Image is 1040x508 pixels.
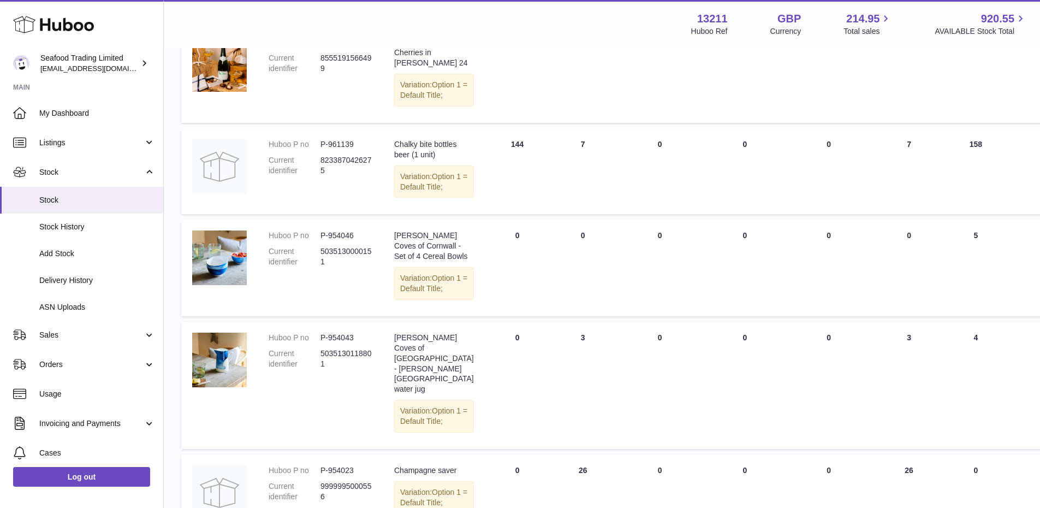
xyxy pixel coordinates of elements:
[691,26,728,37] div: Huboo Ref
[39,330,144,340] span: Sales
[843,26,892,37] span: Total sales
[39,389,155,399] span: Usage
[394,465,474,476] div: Champagne saver
[320,231,372,241] dd: P-954046
[320,465,372,476] dd: P-954023
[39,195,155,205] span: Stock
[320,348,372,369] dd: 5035130118801
[616,128,704,215] td: 0
[485,26,550,122] td: 0
[827,140,831,149] span: 0
[394,333,474,394] div: [PERSON_NAME] Coves of [GEOGRAPHIC_DATA] - [PERSON_NAME][GEOGRAPHIC_DATA] water jug
[400,80,467,99] span: Option 1 = Default Title;
[935,11,1027,37] a: 920.55 AVAILABLE Stock Total
[872,128,946,215] td: 7
[400,488,467,507] span: Option 1 = Default Title;
[946,220,1006,316] td: 5
[827,231,831,240] span: 0
[946,26,1006,122] td: 65
[704,128,786,215] td: 0
[704,220,786,316] td: 0
[485,128,550,215] td: 144
[320,333,372,343] dd: P-954043
[394,267,474,300] div: Variation:
[320,246,372,267] dd: 5035130000151
[400,274,467,293] span: Option 1 = Default Title;
[697,11,728,26] strong: 13211
[192,333,247,387] img: product image
[39,418,144,429] span: Invoicing and Payments
[400,172,467,191] span: Option 1 = Default Title;
[550,220,616,316] td: 0
[616,220,704,316] td: 0
[39,275,155,286] span: Delivery History
[39,249,155,259] span: Add Stock
[872,322,946,449] td: 3
[39,302,155,312] span: ASN Uploads
[935,26,1027,37] span: AVAILABLE Stock Total
[550,128,616,215] td: 7
[485,220,550,316] td: 0
[616,322,704,449] td: 0
[269,481,320,502] dt: Current identifier
[269,246,320,267] dt: Current identifier
[320,139,372,150] dd: P-961139
[40,64,161,73] span: [EMAIL_ADDRESS][DOMAIN_NAME]
[269,139,320,150] dt: Huboo P no
[394,37,474,68] div: [PERSON_NAME] Cherries in [PERSON_NAME] 24
[704,26,786,122] td: 0
[192,37,247,92] img: product image
[394,74,474,107] div: Variation:
[394,400,474,433] div: Variation:
[39,167,144,178] span: Stock
[394,139,474,160] div: Chalky bite bottles beer (1 unit)
[485,322,550,449] td: 0
[550,26,616,122] td: 0
[269,465,320,476] dt: Huboo P no
[269,348,320,369] dt: Current identifier
[394,231,474,262] div: [PERSON_NAME] Coves of Cornwall - Set of 4 Cereal Bowls
[770,26,801,37] div: Currency
[704,322,786,449] td: 0
[843,11,892,37] a: 214.95 Total sales
[320,53,372,74] dd: 8555191566499
[192,139,247,194] img: product image
[946,128,1006,215] td: 158
[40,53,139,74] div: Seafood Trading Limited
[39,448,155,458] span: Cases
[550,322,616,449] td: 3
[269,231,320,241] dt: Huboo P no
[13,55,29,72] img: online@rickstein.com
[872,220,946,316] td: 0
[13,467,150,487] a: Log out
[827,466,831,475] span: 0
[269,155,320,176] dt: Current identifier
[320,155,372,176] dd: 8233870426275
[400,406,467,426] span: Option 1 = Default Title;
[39,108,155,119] span: My Dashboard
[846,11,879,26] span: 214.95
[269,53,320,74] dt: Current identifier
[320,481,372,502] dd: 9999995000556
[269,333,320,343] dt: Huboo P no
[872,26,946,122] td: 0
[946,322,1006,449] td: 4
[616,26,704,122] td: 0
[39,138,144,148] span: Listings
[981,11,1014,26] span: 920.55
[394,166,474,198] div: Variation:
[777,11,801,26] strong: GBP
[827,333,831,342] span: 0
[39,359,144,370] span: Orders
[39,222,155,232] span: Stock History
[192,231,247,285] img: product image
